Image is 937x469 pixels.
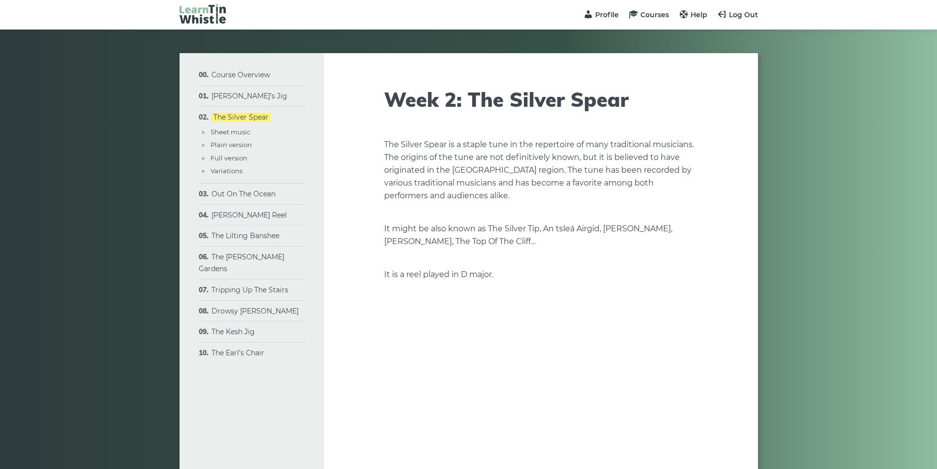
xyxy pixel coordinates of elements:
a: The [PERSON_NAME] Gardens [199,252,284,273]
a: Tripping Up The Stairs [212,285,288,294]
a: Full version [211,154,247,162]
a: The Silver Spear [212,113,271,122]
a: Course Overview [212,70,270,79]
span: Log Out [729,10,758,19]
a: Help [679,10,707,19]
img: LearnTinWhistle.com [180,4,226,24]
a: [PERSON_NAME] Reel [212,211,287,219]
a: Plain version [211,141,252,149]
span: Courses [640,10,669,19]
a: Log Out [717,10,758,19]
span: Help [691,10,707,19]
a: Sheet music [211,128,250,136]
span: Profile [595,10,619,19]
a: Profile [583,10,619,19]
a: The Earl’s Chair [212,348,264,357]
a: The Lilting Banshee [212,231,279,240]
a: [PERSON_NAME]’s Jig [212,92,287,100]
a: Drowsy [PERSON_NAME] [212,307,299,315]
a: Courses [629,10,669,19]
p: It is a reel played in D major. [384,268,698,281]
p: The Silver Spear is a staple tune in the repertoire of many traditional musicians. The origins of... [384,138,698,202]
a: Variations [211,167,242,175]
h1: Week 2: The Silver Spear [384,88,698,111]
p: It might be also known as The Silver Tip, An tsleá Airgid, [PERSON_NAME], [PERSON_NAME], The Top ... [384,222,698,248]
a: Out On The Ocean [212,189,275,198]
a: The Kesh Jig [212,327,255,336]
